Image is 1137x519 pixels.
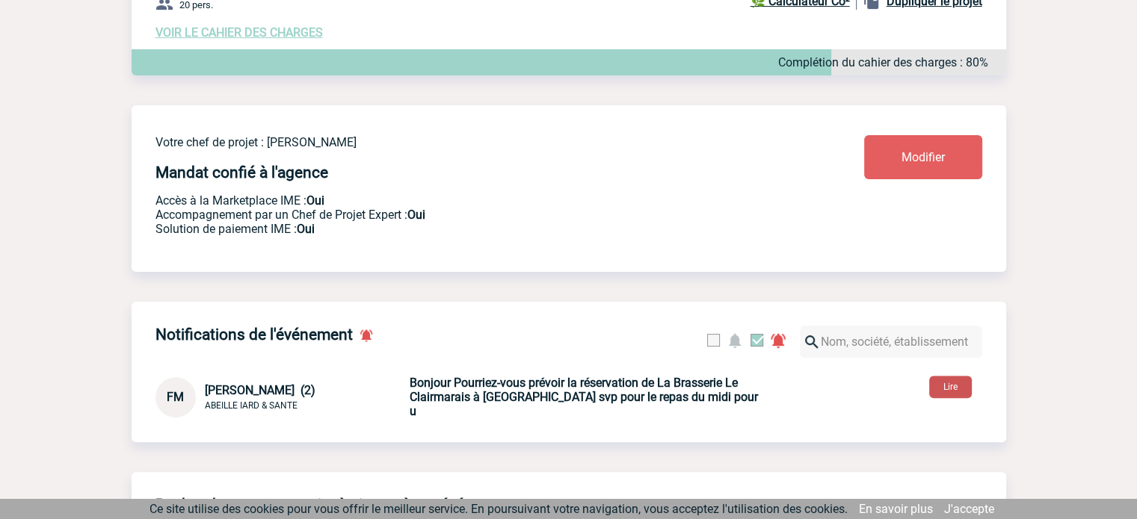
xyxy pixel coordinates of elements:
[407,208,425,222] b: Oui
[155,193,776,208] p: Accès à la Marketplace IME :
[902,150,945,164] span: Modifier
[155,25,323,40] a: VOIR LE CAHIER DES CHARGES
[306,193,324,208] b: Oui
[155,164,328,181] h4: Mandat confié à l'agence
[155,496,517,514] h4: Rechercher un prestataire à ajouter à cet événement
[155,389,761,403] a: FM [PERSON_NAME] (2) ABEILLE IARD & SANTE Bonjour Pourriez-vous prévoir la réservation de La Bras...
[155,135,776,149] p: Votre chef de projet : [PERSON_NAME]
[155,377,407,417] div: Conversation privée : Client - Agence
[150,502,848,516] span: Ce site utilise des cookies pour vous offrir le meilleur service. En poursuivant votre navigation...
[917,379,984,393] a: Lire
[944,502,994,516] a: J'accepte
[155,326,353,344] h4: Notifications de l'événement
[205,400,298,411] span: ABEILLE IARD & SANTE
[410,376,758,418] b: Bonjour Pourriez-vous prévoir la réservation de La Brasserie Le Clairmarais à [GEOGRAPHIC_DATA] s...
[155,208,776,222] p: Prestation payante
[297,222,315,236] b: Oui
[155,222,776,236] p: Conformité aux process achat client, Prise en charge de la facturation, Mutualisation de plusieur...
[167,390,184,404] span: FM
[929,376,972,398] button: Lire
[859,502,933,516] a: En savoir plus
[205,383,315,397] span: [PERSON_NAME] (2)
